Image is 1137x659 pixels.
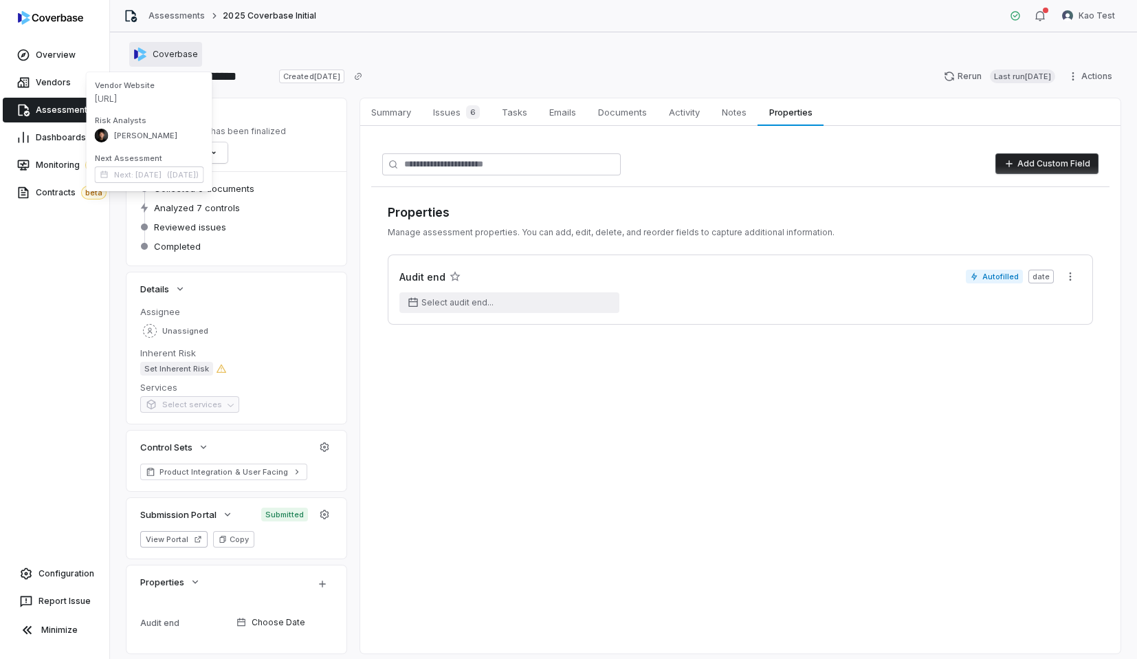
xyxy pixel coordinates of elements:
[129,42,202,67] button: https://coverbase.ai/Coverbase
[140,283,169,295] span: Details
[95,116,204,126] span: Risk Analysts
[1063,66,1121,87] button: Actions
[136,435,213,460] button: Control Sets
[95,129,109,142] img: Clarence Chio avatar
[36,158,111,172] span: Monitoring
[252,617,305,628] span: Choose Date
[716,103,752,121] span: Notes
[3,153,107,177] a: Monitoringbeta
[399,270,445,284] h3: Audit end
[5,616,104,644] button: Minimize
[36,186,107,199] span: Contracts
[496,103,533,121] span: Tasks
[388,204,1093,222] h1: Properties
[466,105,480,119] span: 6
[1079,10,1115,21] span: Kao Test
[136,570,205,594] button: Properties
[85,158,111,172] span: beta
[140,618,231,628] div: Audit end
[154,202,240,214] span: Analyzed 7 controls
[148,10,205,21] a: Assessments
[1028,270,1054,283] span: date
[140,576,184,588] span: Properties
[936,66,1063,87] button: RerunLast run[DATE]
[154,221,226,233] span: Reviewed issues
[162,326,208,336] span: Unassigned
[279,69,344,83] span: Created [DATE]
[3,180,107,205] a: Contractsbeta
[114,131,177,141] span: [PERSON_NAME]
[995,153,1099,174] button: Add Custom Field
[95,94,204,105] span: [URL]
[36,105,92,116] span: Assessments
[399,292,619,313] button: Select audit end...
[593,103,652,121] span: Documents
[5,589,104,614] button: Report Issue
[36,50,76,61] span: Overview
[1054,6,1123,26] button: Kao Test avatarKao Test
[764,103,818,121] span: Properties
[663,103,705,121] span: Activity
[136,277,190,301] button: Details
[3,125,107,150] a: Dashboards
[153,49,198,60] span: Coverbase
[18,11,83,25] img: logo-D7KZi-bG.svg
[81,186,107,199] span: beta
[428,102,485,122] span: Issues
[140,381,333,393] dt: Services
[36,132,86,143] span: Dashboards
[966,270,1023,283] span: Autofilled
[261,508,308,521] span: Submitted
[38,568,94,579] span: Configuration
[95,153,204,164] span: Next Assessment
[140,508,217,521] span: Submission Portal
[140,347,333,359] dt: Inherent Risk
[140,126,286,137] p: The assessment has been finalized
[140,305,333,318] dt: Assignee
[154,240,201,252] span: Completed
[346,64,371,89] button: Copy link
[5,561,104,586] a: Configuration
[140,441,192,453] span: Control Sets
[990,69,1055,83] span: Last run [DATE]
[3,98,107,122] a: Assessments
[95,80,204,91] span: Vendor Website
[159,466,288,477] span: Product Integration & User Facing
[213,531,254,548] button: Copy
[3,43,107,67] a: Overview
[544,103,582,121] span: Emails
[1062,10,1073,21] img: Kao Test avatar
[366,103,417,121] span: Summary
[140,464,307,480] a: Product Integration & User Facing
[140,362,213,376] span: Set Inherent Risk
[140,531,208,548] button: View Portal
[3,70,107,95] a: Vendors
[231,608,338,637] button: Choose Date
[1059,266,1081,287] button: More actions
[41,625,78,636] span: Minimize
[136,502,237,527] button: Submission Portal
[421,297,494,308] span: Select audit end...
[223,10,316,21] span: 2025 Coverbase Initial
[388,227,1093,238] p: Manage assessment properties. You can add, edit, delete, and reorder fields to capture additional...
[36,77,71,88] span: Vendors
[38,596,91,607] span: Report Issue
